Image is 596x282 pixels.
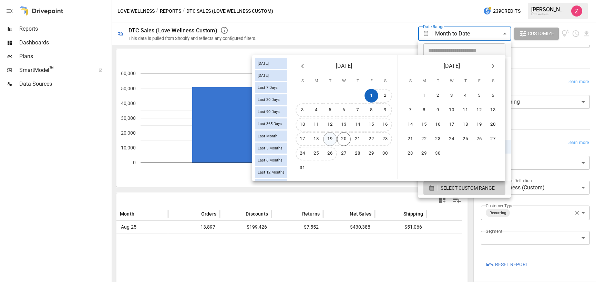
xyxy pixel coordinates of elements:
[309,147,323,160] button: 25
[364,147,378,160] button: 29
[255,61,271,66] span: [DATE]
[351,103,364,117] button: 7
[296,118,309,132] button: 10
[337,103,351,117] button: 6
[364,118,378,132] button: 15
[459,132,472,146] button: 25
[255,73,271,78] span: [DATE]
[486,103,500,117] button: 13
[378,118,392,132] button: 16
[445,132,459,146] button: 24
[417,132,431,146] button: 22
[351,132,364,146] button: 21
[323,132,337,146] button: 19
[255,179,287,190] div: Last Year
[459,103,472,117] button: 11
[324,74,336,88] span: Tuesday
[310,74,322,88] span: Monday
[296,132,309,146] button: 17
[365,74,378,88] span: Friday
[431,118,445,132] button: 16
[472,103,486,117] button: 12
[255,146,285,150] span: Last 3 Months
[431,132,445,146] button: 23
[403,103,417,117] button: 7
[337,118,351,132] button: 13
[255,85,280,90] span: Last 7 Days
[255,130,287,142] div: Last Month
[255,122,285,126] span: Last 365 Days
[378,132,392,146] button: 23
[364,89,378,103] button: 1
[379,74,391,88] span: Saturday
[336,61,352,71] span: [DATE]
[323,147,337,160] button: 26
[255,97,282,102] span: Last 30 Days
[296,59,309,73] button: Previous month
[378,89,392,103] button: 2
[255,118,287,129] div: Last 365 Days
[255,167,287,178] div: Last 12 Months
[296,161,309,175] button: 31
[296,103,309,117] button: 3
[255,106,287,117] div: Last 90 Days
[337,147,351,160] button: 27
[417,103,431,117] button: 8
[417,118,431,132] button: 15
[255,155,287,166] div: Last 6 Months
[309,132,323,146] button: 18
[445,118,459,132] button: 17
[431,103,445,117] button: 9
[486,59,500,73] button: Next month
[323,118,337,132] button: 12
[351,147,364,160] button: 28
[255,109,282,114] span: Last 90 Days
[459,89,472,103] button: 4
[472,89,486,103] button: 5
[404,74,417,88] span: Sunday
[255,82,287,93] div: Last 7 Days
[486,89,500,103] button: 6
[445,74,458,88] span: Wednesday
[296,147,309,160] button: 24
[459,74,472,88] span: Thursday
[351,118,364,132] button: 14
[444,61,460,71] span: [DATE]
[255,94,287,105] div: Last 30 Days
[472,132,486,146] button: 26
[403,147,417,160] button: 28
[486,132,500,146] button: 27
[403,118,417,132] button: 14
[417,89,431,103] button: 1
[323,103,337,117] button: 5
[255,58,287,69] div: [DATE]
[255,134,280,138] span: Last Month
[337,132,351,146] button: 20
[418,74,430,88] span: Monday
[459,118,472,132] button: 18
[296,74,309,88] span: Sunday
[309,118,323,132] button: 11
[255,158,285,163] span: Last 6 Months
[472,118,486,132] button: 19
[351,74,364,88] span: Thursday
[486,118,500,132] button: 20
[432,74,444,88] span: Tuesday
[473,74,485,88] span: Friday
[487,74,499,88] span: Saturday
[445,89,459,103] button: 3
[378,147,392,160] button: 30
[441,184,495,192] span: SELECT CUSTOM RANGE
[309,103,323,117] button: 4
[338,74,350,88] span: Wednesday
[445,103,459,117] button: 10
[364,103,378,117] button: 8
[255,170,287,175] span: Last 12 Months
[364,132,378,146] button: 22
[255,70,287,81] div: [DATE]
[431,89,445,103] button: 2
[423,181,505,195] button: SELECT CUSTOM RANGE
[417,147,431,160] button: 29
[403,132,417,146] button: 21
[255,143,287,154] div: Last 3 Months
